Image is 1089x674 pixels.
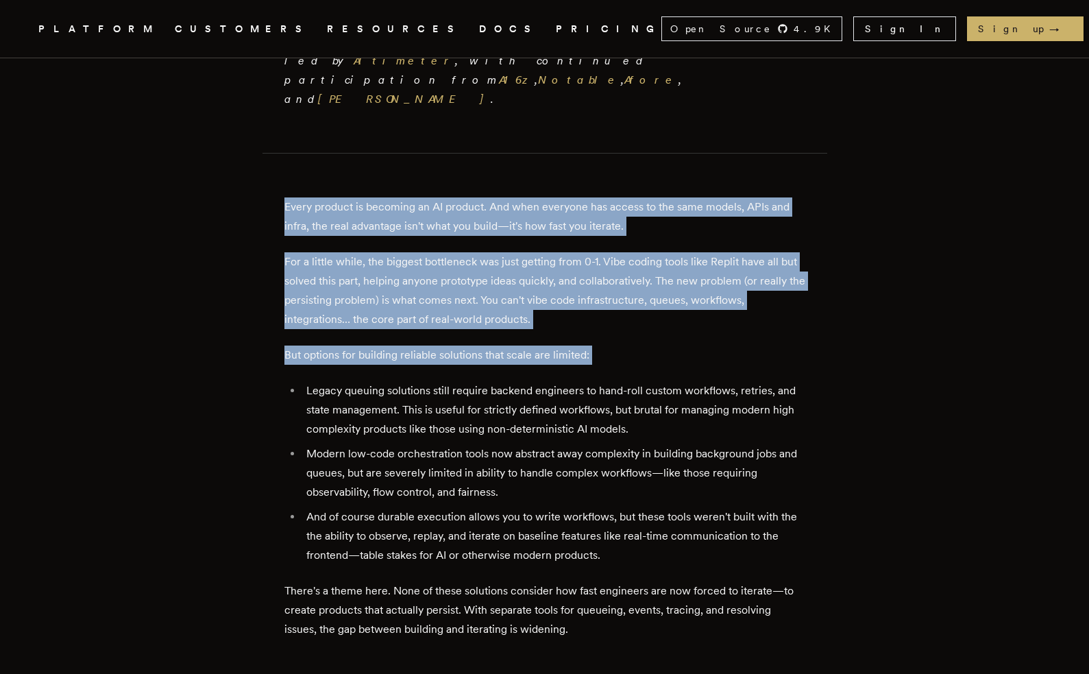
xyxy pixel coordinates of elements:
[354,54,455,67] a: Altimeter
[499,73,535,86] a: A16z
[318,93,491,106] a: [PERSON_NAME]
[479,21,539,38] a: DOCS
[175,21,310,38] a: CUSTOMERS
[624,73,678,86] a: Afore
[853,16,956,41] a: Sign In
[670,22,772,36] span: Open Source
[538,73,621,86] a: Notable
[284,252,805,329] p: For a little while, the biggest bottleneck was just getting from 0-1. Vibe coding tools like Repl...
[302,507,805,565] li: And of course durable execution allows you to write workflows, but these tools weren't built with...
[327,21,463,38] button: RESOURCES
[1049,22,1073,36] span: →
[302,381,805,439] li: Legacy queuing solutions still require backend engineers to hand-roll custom workflows, retries, ...
[302,444,805,502] li: Modern low-code orchestration tools now abstract away complexity in building background jobs and ...
[284,197,805,236] p: Every product is becoming an AI product. And when everyone has access to the same models, APIs an...
[38,21,158,38] button: PLATFORM
[556,21,661,38] a: PRICING
[284,346,805,365] p: But options for building reliable solutions that scale are limited:
[794,22,839,36] span: 4.9 K
[967,16,1084,41] a: Sign up
[284,581,805,639] p: There's a theme here. None of these solutions consider how fast engineers are now forced to itera...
